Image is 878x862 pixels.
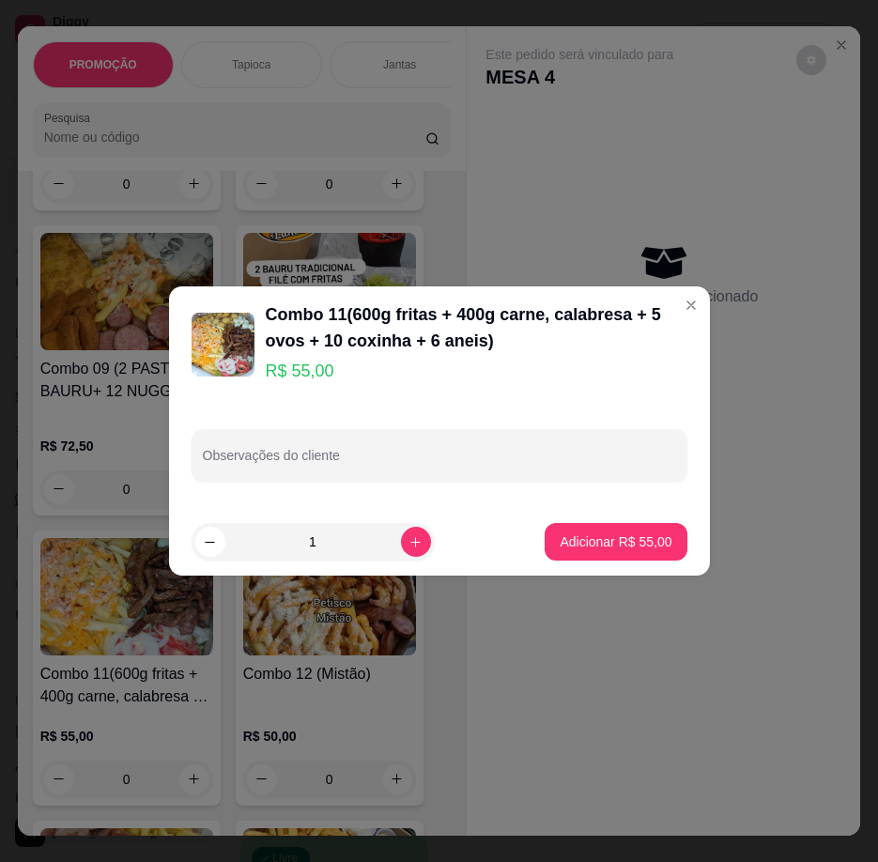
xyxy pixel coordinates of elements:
[192,313,254,376] img: product-image
[560,532,671,551] p: Adicionar R$ 55,00
[195,527,225,557] button: decrease-product-quantity
[266,358,687,384] p: R$ 55,00
[266,301,687,354] div: Combo 11(600g fritas + 400g carne, calabresa + 5 ovos + 10 coxinha + 6 aneis)
[203,454,676,472] input: Observações do cliente
[401,527,431,557] button: increase-product-quantity
[545,523,686,561] button: Adicionar R$ 55,00
[676,290,706,320] button: Close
